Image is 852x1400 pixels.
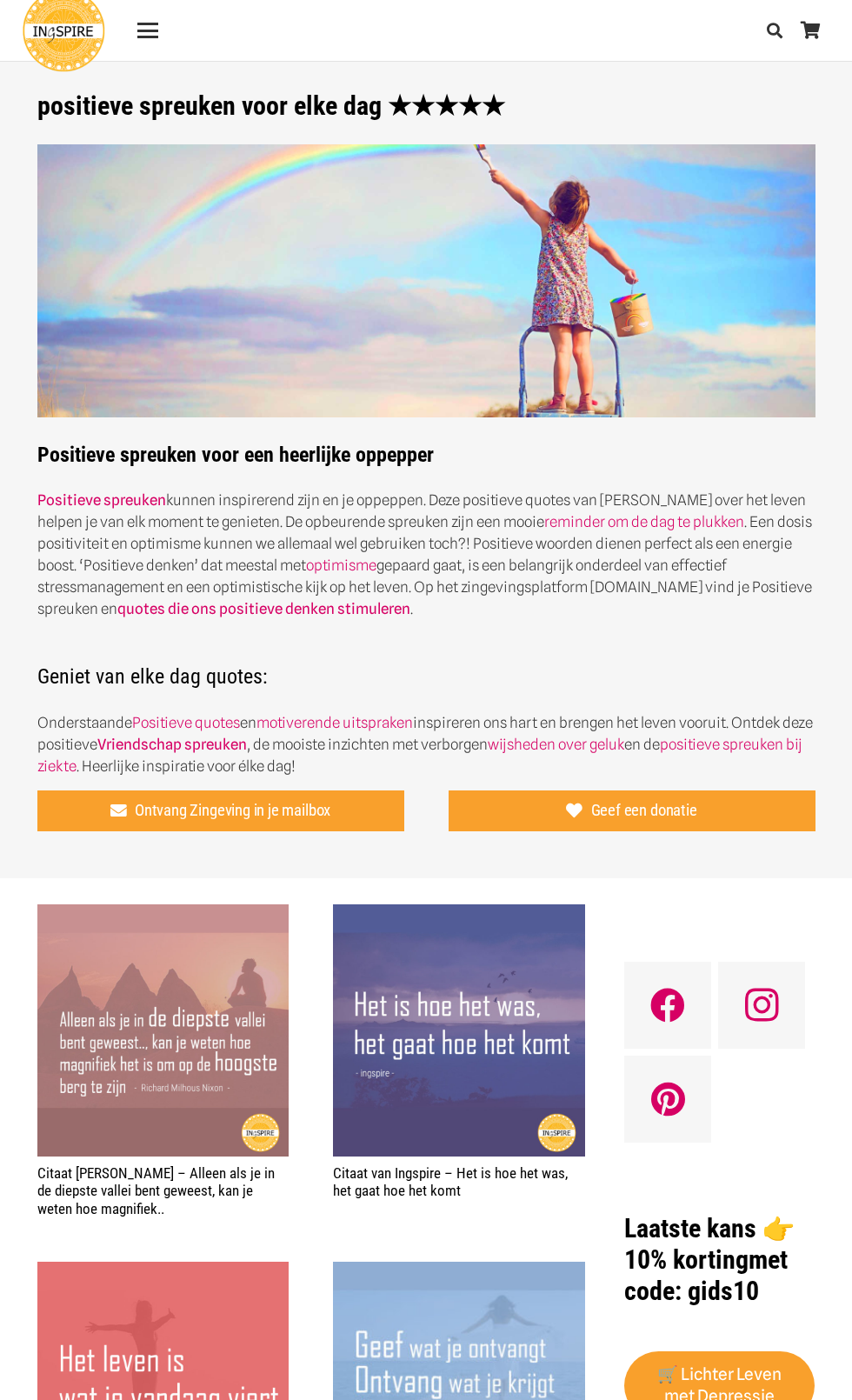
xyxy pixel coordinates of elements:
a: Vriendschap spreuken [97,736,247,753]
h1: met code: gids10 [624,1213,815,1307]
a: Citaat Nixon – Alleen als je in de diepste vallei bent geweest, kan je weten hoe magnifiek.. [37,904,290,1157]
a: Menu [125,20,170,41]
h1: positieve spreuken voor elke dag ★★★★★ [37,90,815,122]
img: Alleen als je in de diepste vallei bent geweest - spreuken op ingspire over veerkracht [37,904,290,1157]
a: Geef een donatie [449,790,815,832]
span: Geef een donatie [591,802,697,821]
img: Positieve spreuken voor elke dag - spreuken positiviteit en optimisme op ingspire.nl [37,144,815,418]
span: Ontvang Zingeving in je mailbox [135,802,330,821]
a: optimisme [306,557,376,574]
p: Onderstaande en inspireren ons hart en brengen het leven vooruit. Ontdek deze positieve , de mooi... [37,712,815,777]
a: Citaat van Ingspire – Het is hoe het was, het gaat hoe het komt [333,904,585,1157]
a: Instagram [718,962,805,1049]
a: wijsheden over geluk [488,736,624,753]
a: Pinterest [624,1056,711,1143]
a: Positieve quotes [132,714,240,731]
a: Facebook [624,962,711,1049]
a: Zoeken [757,9,792,52]
strong: Positieve spreuken voor een heerlijke oppepper [37,144,815,467]
strong: Laatste kans 👉 10% korting [624,1213,795,1275]
img: Het is hoe het was, het gaat hoe het komt ~ Positieve spreuk van Inge Ingspire.nl [333,904,585,1157]
a: motiverende uitspraken [256,714,413,731]
a: positieve spreuken bij ziekte [37,736,802,775]
a: Positieve spreuken [37,491,166,509]
a: Ontvang Zingeving in je mailbox [37,790,404,832]
a: quotes die ons positieve denken stimuleren [117,600,410,617]
a: reminder om de dag te plukken [544,513,744,530]
p: kunnen inspirerend zijn en je oppeppen. Deze positieve quotes van [PERSON_NAME] over het leven he... [37,490,815,620]
h2: Geniet van elke dag quotes: [37,643,815,690]
a: Citaat [PERSON_NAME] – Alleen als je in de diepste vallei bent geweest, kan je weten hoe magnifiek.. [37,1164,275,1217]
a: Citaat van Ingspire – Het is hoe het was, het gaat hoe het komt [333,1164,568,1199]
